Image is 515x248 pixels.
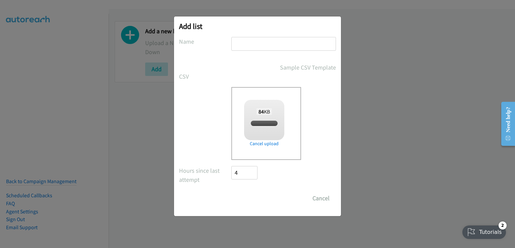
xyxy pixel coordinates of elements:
[306,192,336,205] button: Cancel
[280,63,336,72] a: Sample CSV Template
[179,166,231,184] label: Hours since last attempt
[259,108,264,115] strong: 84
[179,72,231,81] label: CSV
[179,37,231,46] label: Name
[256,108,272,115] span: KB
[179,22,336,31] h2: Add list
[244,140,284,147] a: Cancel upload
[253,120,275,127] span: split_1.csv
[496,97,515,151] iframe: Resource Center
[458,219,510,243] iframe: Checklist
